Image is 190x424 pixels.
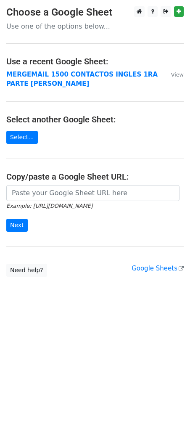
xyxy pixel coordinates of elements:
h3: Choose a Google Sheet [6,6,184,19]
a: MERGEMAIL 1500 CONTACTOS INGLES 1RA PARTE [PERSON_NAME] [6,71,158,88]
a: Google Sheets [132,265,184,272]
p: Use one of the options below... [6,22,184,31]
h4: Select another Google Sheet: [6,114,184,125]
a: Select... [6,131,38,144]
h4: Use a recent Google Sheet: [6,56,184,66]
input: Next [6,219,28,232]
small: View [171,72,184,78]
small: Example: [URL][DOMAIN_NAME] [6,203,92,209]
input: Paste your Google Sheet URL here [6,185,179,201]
a: Need help? [6,264,47,277]
h4: Copy/paste a Google Sheet URL: [6,172,184,182]
a: View [163,71,184,78]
